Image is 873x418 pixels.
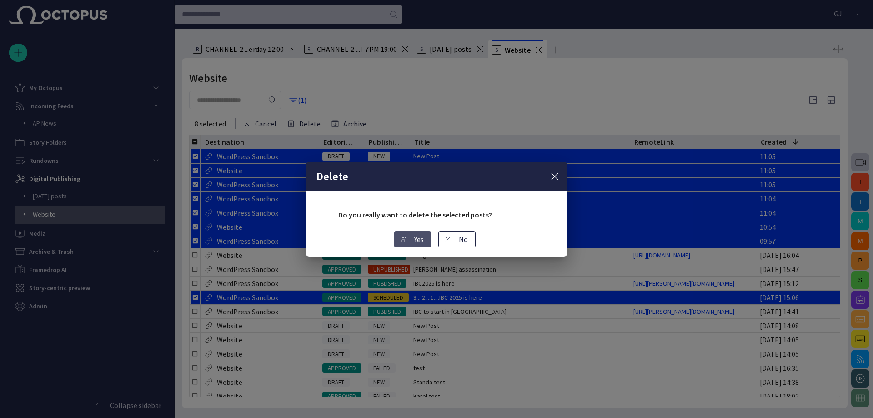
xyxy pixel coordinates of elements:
button: Yes [394,231,431,247]
div: Do you really want to delete the selected posts? [338,209,535,247]
h2: Delete [316,170,348,183]
div: Delete [306,162,567,191]
button: No [438,231,476,247]
div: Delete [306,162,567,257]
